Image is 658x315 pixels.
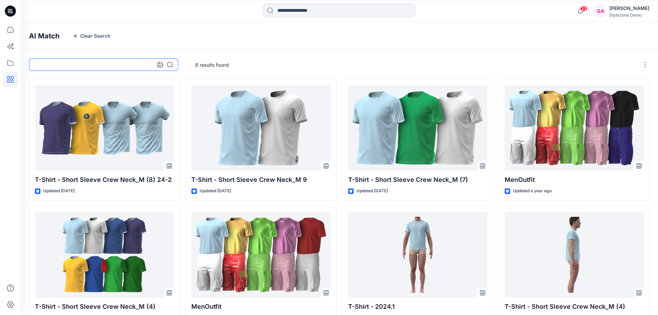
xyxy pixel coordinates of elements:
span: 23 [580,6,588,11]
p: T-Shirt - Short Sleeve Crew Neck_M (4) [505,302,644,312]
p: Updated [DATE] [200,187,231,195]
p: T-Shirt - Short Sleeve Crew Neck_M (4) [35,302,174,312]
h4: AI Match [29,32,59,40]
p: MenOutfit [191,302,331,312]
p: T-Shirt - Short Sleeve Crew Neck_M (7) [348,175,487,185]
a: MenOutfit [191,212,331,298]
a: T-Shirt - Short Sleeve Crew Neck_M (8) 24-2 [35,85,174,171]
p: Updated a year ago [513,187,552,195]
a: MenOutfit [505,85,644,171]
p: Updated [DATE] [43,187,75,195]
div: Stylezone Demo [609,12,649,18]
a: T-Shirt - Short Sleeve Crew Neck_M (4) [505,212,644,298]
p: MenOutfit [505,175,644,185]
button: Clear Search [68,30,115,41]
p: T-Shirt - Short Sleeve Crew Neck_M (8) 24-2 [35,175,174,185]
a: T-Shirt - Short Sleeve Crew Neck_M 9 [191,85,331,171]
p: 8 results found [195,61,229,68]
p: Updated [DATE] [356,187,388,195]
div: [PERSON_NAME] [609,4,649,12]
a: T-Shirt - 2024.1 [348,212,487,298]
p: T-Shirt - Short Sleeve Crew Neck_M 9 [191,175,331,185]
a: T-Shirt - Short Sleeve Crew Neck_M (4) [35,212,174,298]
a: T-Shirt - Short Sleeve Crew Neck_M (7) [348,85,487,171]
div: GA [594,5,607,17]
p: T-Shirt - 2024.1 [348,302,487,312]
